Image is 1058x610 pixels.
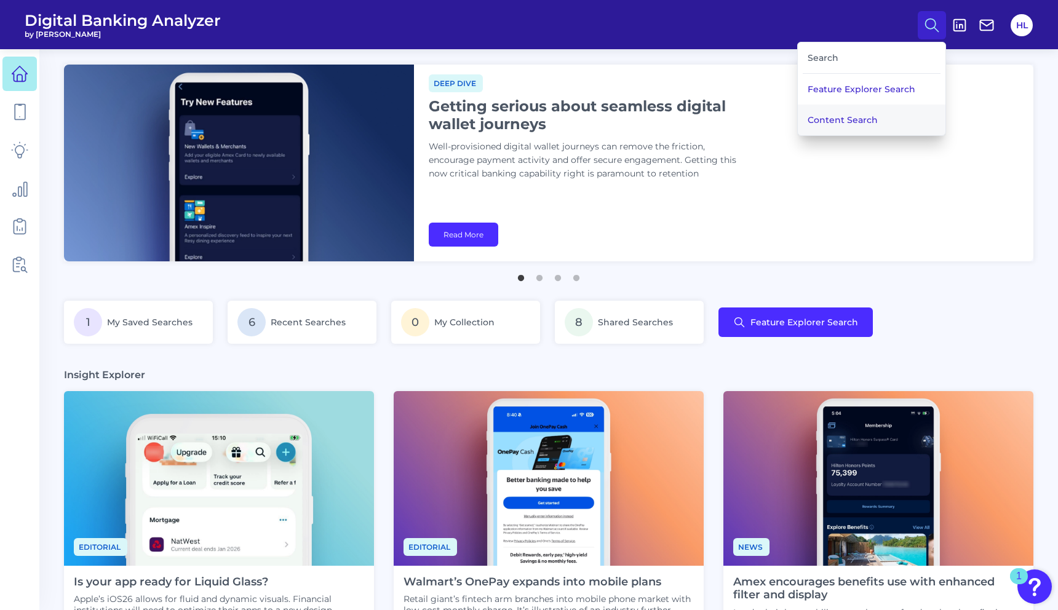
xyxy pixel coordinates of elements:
img: News - Phone (4).png [723,391,1033,566]
button: 3 [552,269,564,281]
img: bannerImg [64,65,414,261]
a: Deep dive [429,77,483,89]
span: Deep dive [429,74,483,92]
span: 1 [74,308,102,336]
span: My Collection [434,317,495,328]
div: 1 [1016,576,1022,592]
button: 4 [570,269,583,281]
h4: Amex encourages benefits use with enhanced filter and display [733,576,1024,602]
button: Open Resource Center, 1 new notification [1017,569,1052,604]
span: Shared Searches [598,317,673,328]
span: 8 [565,308,593,336]
h1: Getting serious about seamless digital wallet journeys [429,97,736,133]
a: 0My Collection [391,301,540,344]
a: News [733,541,770,552]
img: Editorial - Phone Zoom In.png [64,391,374,566]
span: Recent Searches [271,317,346,328]
h4: Walmart’s OnePay expands into mobile plans [404,576,694,589]
span: by [PERSON_NAME] [25,30,221,39]
span: 6 [237,308,266,336]
p: Well-provisioned digital wallet journeys can remove the friction, encourage payment activity and ... [429,140,736,181]
span: News [733,538,770,556]
a: Editorial [404,541,457,552]
button: 2 [533,269,546,281]
span: My Saved Searches [107,317,193,328]
a: 8Shared Searches [555,301,704,344]
button: Content Search [798,105,945,135]
button: 1 [515,269,527,281]
a: 1My Saved Searches [64,301,213,344]
button: HL [1011,14,1033,36]
img: News - Phone (3).png [394,391,704,566]
span: Digital Banking Analyzer [25,11,221,30]
h4: Is your app ready for Liquid Glass? [74,576,364,589]
span: Feature Explorer Search [750,317,858,327]
span: Editorial [404,538,457,556]
button: Feature Explorer Search [798,74,945,105]
span: 0 [401,308,429,336]
a: Editorial [74,541,127,552]
a: Read More [429,223,498,247]
a: 6Recent Searches [228,301,376,344]
span: Editorial [74,538,127,556]
button: Feature Explorer Search [718,307,873,337]
h3: Insight Explorer [64,368,145,381]
div: Search [803,42,941,74]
